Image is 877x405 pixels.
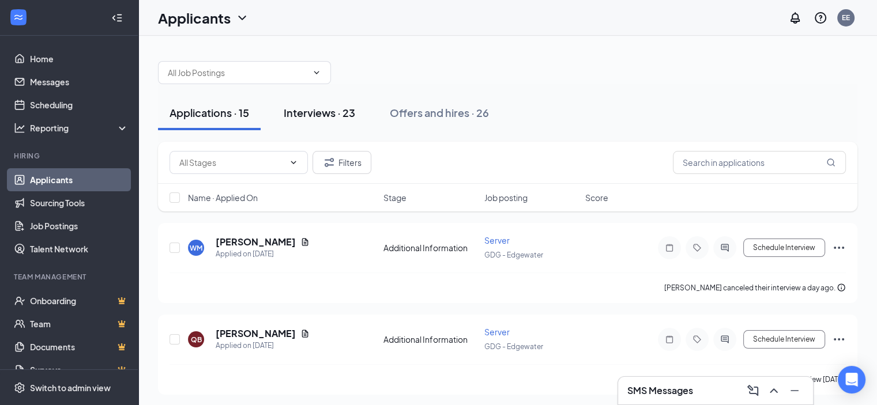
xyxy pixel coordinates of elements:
[814,11,827,25] svg: QuestionInfo
[289,158,298,167] svg: ChevronDown
[216,236,296,248] h5: [PERSON_NAME]
[383,192,406,203] span: Stage
[746,384,760,398] svg: ComposeMessage
[30,335,129,358] a: DocumentsCrown
[30,47,129,70] a: Home
[837,283,846,292] svg: Info
[390,105,489,120] div: Offers and hires · 26
[14,122,25,134] svg: Analysis
[663,335,676,344] svg: Note
[743,330,825,349] button: Schedule Interview
[685,374,846,385] div: [PERSON_NAME] canceled their interview [DATE].
[826,158,835,167] svg: MagnifyingGlass
[216,327,296,340] h5: [PERSON_NAME]
[188,192,258,203] span: Name · Applied On
[484,192,528,203] span: Job posting
[718,243,732,252] svg: ActiveChat
[313,151,371,174] button: Filter Filters
[788,11,802,25] svg: Notifications
[842,13,850,22] div: EE
[216,248,310,260] div: Applied on [DATE]
[312,68,321,77] svg: ChevronDown
[664,282,846,294] div: [PERSON_NAME] canceled their interview a day ago.
[30,312,129,335] a: TeamCrown
[179,156,284,169] input: All Stages
[111,12,123,24] svg: Collapse
[300,237,310,247] svg: Document
[14,151,126,161] div: Hiring
[30,382,111,393] div: Switch to admin view
[744,381,762,400] button: ComposeMessage
[838,366,865,393] div: Open Intercom Messenger
[690,243,704,252] svg: Tag
[788,384,801,398] svg: Minimize
[484,235,510,245] span: Server
[690,335,704,344] svg: Tag
[30,122,129,134] div: Reporting
[383,242,477,253] div: Additional Information
[13,12,24,23] svg: WorkstreamLogo
[284,105,355,120] div: Interviews · 23
[767,384,781,398] svg: ChevronUp
[765,381,783,400] button: ChevronUp
[14,382,25,393] svg: Settings
[484,251,543,259] span: GDG - Edgewater
[785,381,804,400] button: Minimize
[663,243,676,252] svg: Note
[158,8,231,28] h1: Applicants
[30,191,129,214] a: Sourcing Tools
[322,156,336,169] svg: Filter
[484,342,543,351] span: GDG - Edgewater
[30,214,129,237] a: Job Postings
[170,105,249,120] div: Applications · 15
[30,70,129,93] a: Messages
[585,192,608,203] span: Score
[832,332,846,346] svg: Ellipses
[168,66,307,79] input: All Job Postings
[216,340,310,351] div: Applied on [DATE]
[627,384,693,397] h3: SMS Messages
[235,11,249,25] svg: ChevronDown
[14,272,126,282] div: Team Management
[30,237,129,260] a: Talent Network
[383,334,477,345] div: Additional Information
[743,239,825,257] button: Schedule Interview
[484,327,510,337] span: Server
[30,289,129,312] a: OnboardingCrown
[191,335,202,345] div: QB
[718,335,732,344] svg: ActiveChat
[30,358,129,381] a: SurveysCrown
[190,243,202,253] div: WM
[30,93,129,116] a: Scheduling
[30,168,129,191] a: Applicants
[673,151,846,174] input: Search in applications
[300,329,310,338] svg: Document
[832,241,846,255] svg: Ellipses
